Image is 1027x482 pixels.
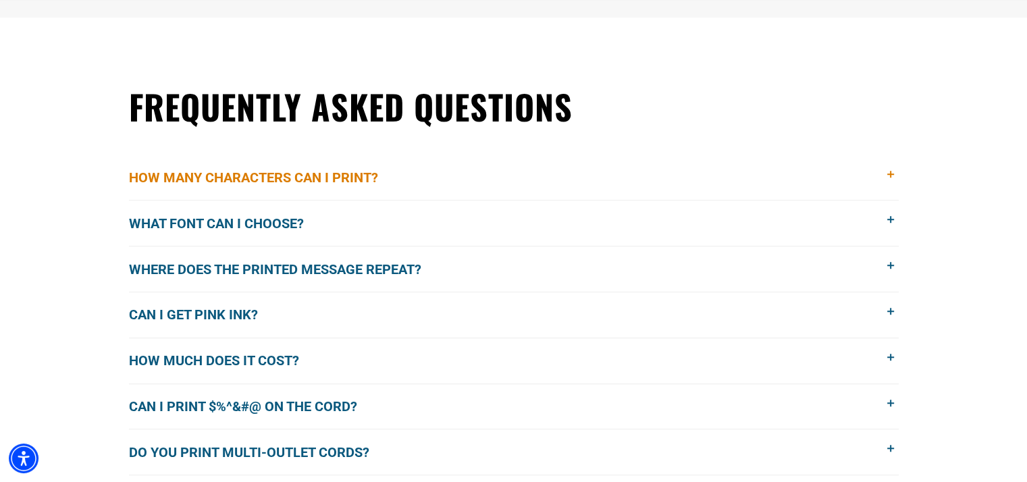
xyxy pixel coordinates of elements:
span: Where does the printed message repeat? [129,259,442,279]
h2: Frequently Asked Questions [129,84,899,128]
button: Can I get pink ink? [129,292,899,338]
span: How much does it cost? [129,350,319,371]
span: Can I print $%^&#@ on the cord? [129,396,377,417]
button: Can I print $%^&#@ on the cord? [129,384,899,429]
button: How many characters can I print? [129,155,899,200]
button: Do you print multi-outlet cords? [129,429,899,475]
div: Accessibility Menu [9,444,38,473]
span: Do you print multi-outlet cords? [129,442,390,462]
span: Can I get pink ink? [129,304,278,325]
button: What font can I choose? [129,200,899,246]
button: Where does the printed message repeat? [129,246,899,292]
span: How many characters can I print? [129,167,398,188]
button: How much does it cost? [129,338,899,383]
span: What font can I choose? [129,213,324,234]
